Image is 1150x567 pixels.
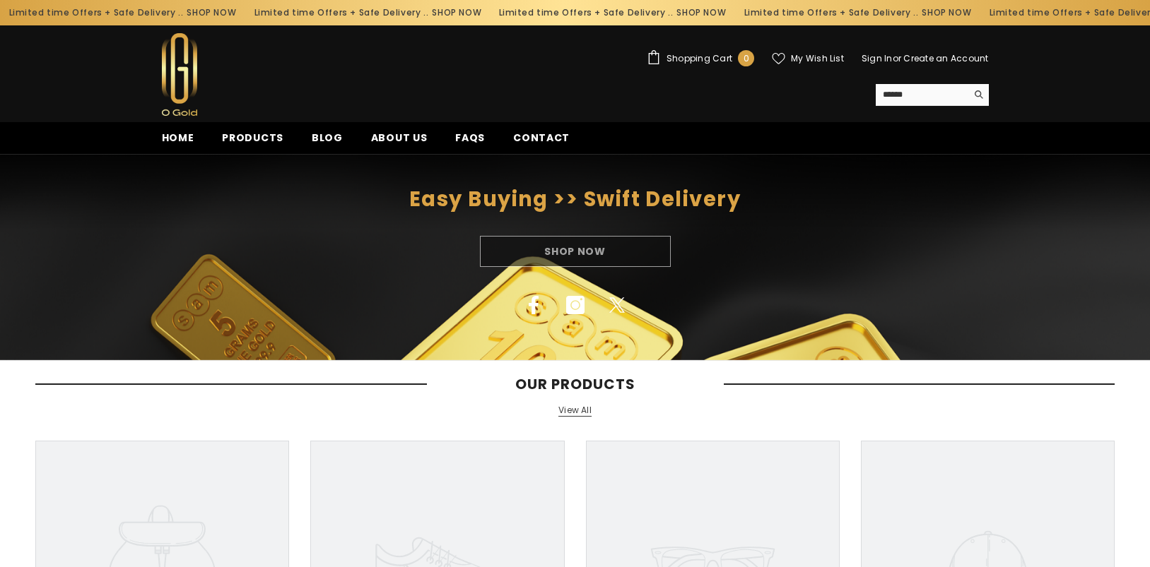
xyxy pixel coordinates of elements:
a: Contact [499,130,584,154]
a: SHOP NOW [432,5,481,20]
span: Products [222,131,283,145]
a: Products [208,130,298,154]
img: Ogold Shop [162,33,197,116]
a: Home [148,130,209,154]
a: SHOP NOW [677,5,727,20]
span: My Wish List [791,54,844,63]
span: Home [162,131,194,145]
span: Blog [312,131,343,145]
a: Blog [298,130,357,154]
span: or [893,52,901,64]
a: About us [357,130,442,154]
a: SHOP NOW [922,5,971,20]
a: Shopping Cart [647,50,754,66]
span: Our Products [427,376,724,393]
div: Limited time Offers + Safe Delivery .. [245,1,491,24]
span: Contact [513,131,570,145]
span: About us [371,131,428,145]
div: Limited time Offers + Safe Delivery .. [490,1,735,24]
a: FAQs [441,130,499,154]
a: SHOP NOW [187,5,236,20]
span: FAQs [455,131,485,145]
div: Limited time Offers + Safe Delivery .. [735,1,980,24]
a: View All [558,405,592,417]
a: Sign In [862,52,893,64]
summary: Search [876,84,989,106]
button: Search [967,84,989,105]
a: Create an Account [903,52,988,64]
span: 0 [744,51,749,66]
span: Shopping Cart [667,54,732,63]
a: My Wish List [772,52,844,65]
